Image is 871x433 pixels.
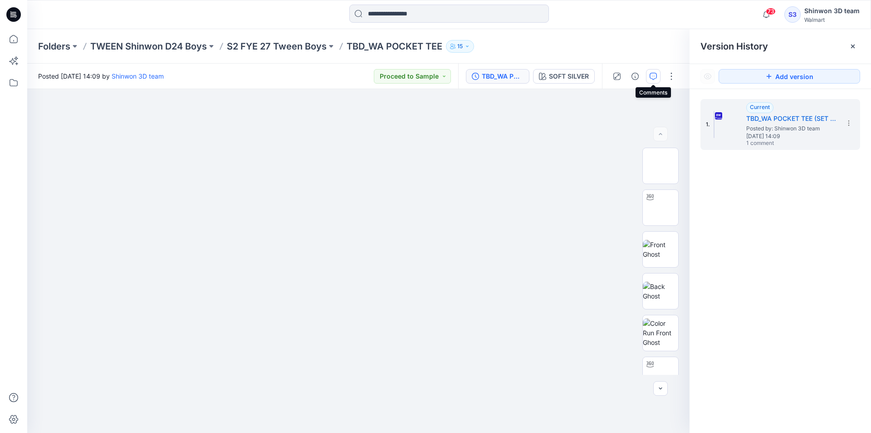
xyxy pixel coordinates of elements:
[714,111,714,138] img: TBD_WA POCKET TEE (SET SHORTS)
[643,240,678,259] img: Front Ghost
[784,6,801,23] div: S3
[746,133,837,139] span: [DATE] 14:09
[482,71,524,81] div: TBD_WA POCKET TEE (SET SHORTS)
[347,40,442,53] p: TBD_WA POCKET TEE
[227,40,327,53] a: S2 FYE 27 Tween Boys
[90,40,207,53] a: TWEEN Shinwon D24 Boys
[804,5,860,16] div: Shinwon 3D team
[766,8,776,15] span: 73
[112,72,164,80] a: Shinwon 3D team
[700,41,768,52] span: Version History
[643,282,678,301] img: Back Ghost
[746,124,837,133] span: Posted by: Shinwon 3D team
[746,140,810,147] span: 1 comment
[38,40,70,53] a: Folders
[643,319,678,347] img: Color Run Front Ghost
[719,69,860,84] button: Add version
[746,113,837,124] h5: TBD_WA POCKET TEE (SET SHORTS)
[446,40,474,53] button: 15
[804,16,860,23] div: Walmart
[457,41,463,51] p: 15
[38,71,164,81] span: Posted [DATE] 14:09 by
[466,69,529,84] button: TBD_WA POCKET TEE (SET SHORTS)
[533,69,595,84] button: SOFT SILVER
[700,69,715,84] button: Show Hidden Versions
[706,120,710,129] span: 1.
[628,69,642,84] button: Details
[549,71,589,81] div: SOFT SILVER
[849,43,856,50] button: Close
[750,104,770,110] span: Current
